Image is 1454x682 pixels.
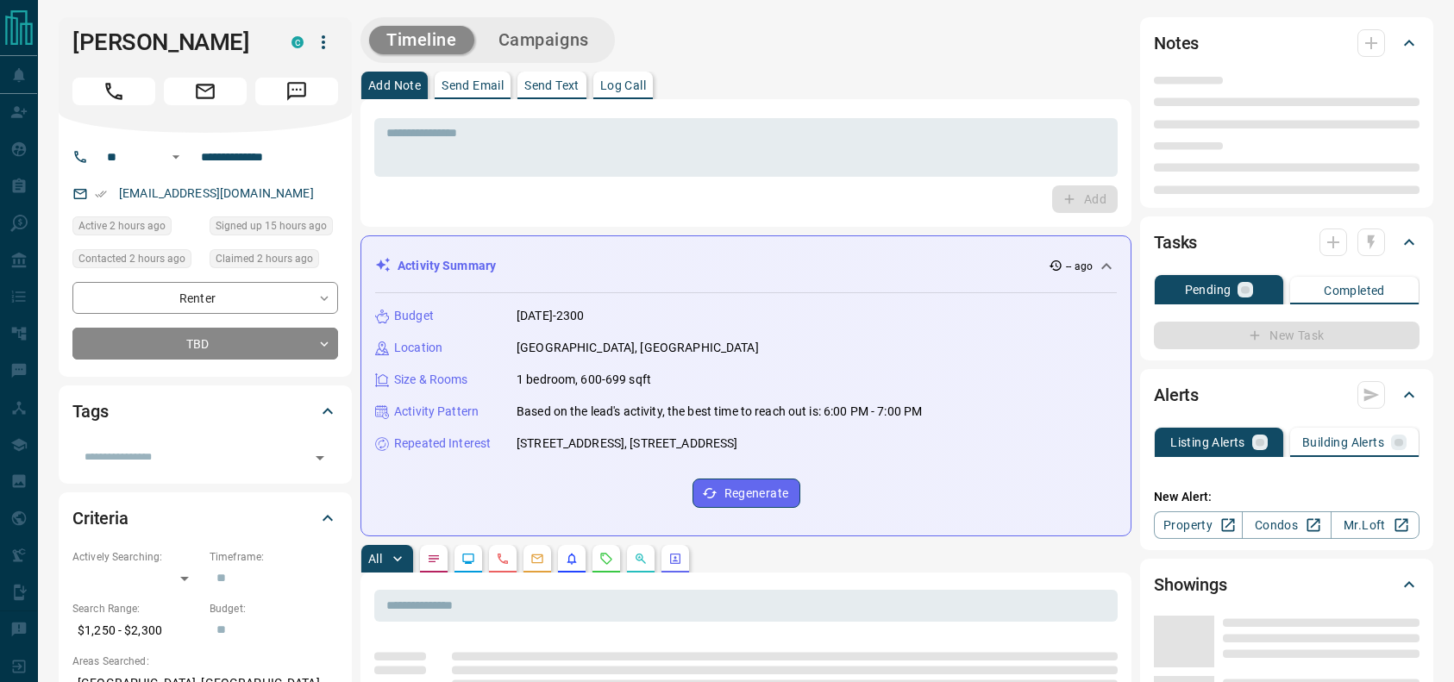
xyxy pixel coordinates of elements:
[166,147,186,167] button: Open
[72,601,201,616] p: Search Range:
[427,552,441,566] svg: Notes
[496,552,510,566] svg: Calls
[72,654,338,669] p: Areas Searched:
[210,249,338,273] div: Fri Aug 15 2025
[369,26,474,54] button: Timeline
[530,552,544,566] svg: Emails
[1302,436,1384,448] p: Building Alerts
[72,216,201,241] div: Fri Aug 15 2025
[1331,511,1420,539] a: Mr.Loft
[517,339,759,357] p: [GEOGRAPHIC_DATA], [GEOGRAPHIC_DATA]
[72,497,338,539] div: Criteria
[308,446,332,470] button: Open
[1154,381,1199,409] h2: Alerts
[394,403,479,421] p: Activity Pattern
[1242,511,1331,539] a: Condos
[394,339,442,357] p: Location
[693,479,800,508] button: Regenerate
[1154,564,1420,605] div: Showings
[668,552,682,566] svg: Agent Actions
[398,257,496,275] p: Activity Summary
[72,504,128,532] h2: Criteria
[565,552,579,566] svg: Listing Alerts
[394,371,468,389] p: Size & Rooms
[72,328,338,360] div: TBD
[72,78,155,105] span: Call
[1324,285,1385,297] p: Completed
[394,307,434,325] p: Budget
[164,78,247,105] span: Email
[517,435,737,453] p: [STREET_ADDRESS], [STREET_ADDRESS]
[78,217,166,235] span: Active 2 hours ago
[72,28,266,56] h1: [PERSON_NAME]
[95,188,107,200] svg: Email Verified
[368,79,421,91] p: Add Note
[72,249,201,273] div: Fri Aug 15 2025
[1154,571,1227,598] h2: Showings
[517,403,922,421] p: Based on the lead's activity, the best time to reach out is: 6:00 PM - 7:00 PM
[1154,22,1420,64] div: Notes
[72,549,201,565] p: Actively Searching:
[210,549,338,565] p: Timeframe:
[481,26,606,54] button: Campaigns
[600,79,646,91] p: Log Call
[119,186,314,200] a: [EMAIL_ADDRESS][DOMAIN_NAME]
[1154,511,1243,539] a: Property
[216,217,327,235] span: Signed up 15 hours ago
[524,79,580,91] p: Send Text
[210,601,338,616] p: Budget:
[368,553,382,565] p: All
[72,397,108,425] h2: Tags
[517,371,651,389] p: 1 bedroom, 600-699 sqft
[461,552,475,566] svg: Lead Browsing Activity
[72,282,338,314] div: Renter
[517,307,584,325] p: [DATE]-2300
[72,391,338,432] div: Tags
[375,250,1117,282] div: Activity Summary-- ago
[78,250,185,267] span: Contacted 2 hours ago
[1154,228,1197,256] h2: Tasks
[291,36,304,48] div: condos.ca
[634,552,648,566] svg: Opportunities
[1154,29,1199,57] h2: Notes
[72,616,201,645] p: $1,250 - $2,300
[1066,259,1093,274] p: -- ago
[442,79,504,91] p: Send Email
[1154,222,1420,263] div: Tasks
[216,250,313,267] span: Claimed 2 hours ago
[1185,284,1232,296] p: Pending
[394,435,491,453] p: Repeated Interest
[599,552,613,566] svg: Requests
[1154,488,1420,506] p: New Alert:
[255,78,338,105] span: Message
[1154,374,1420,416] div: Alerts
[210,216,338,241] div: Thu Aug 14 2025
[1170,436,1245,448] p: Listing Alerts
